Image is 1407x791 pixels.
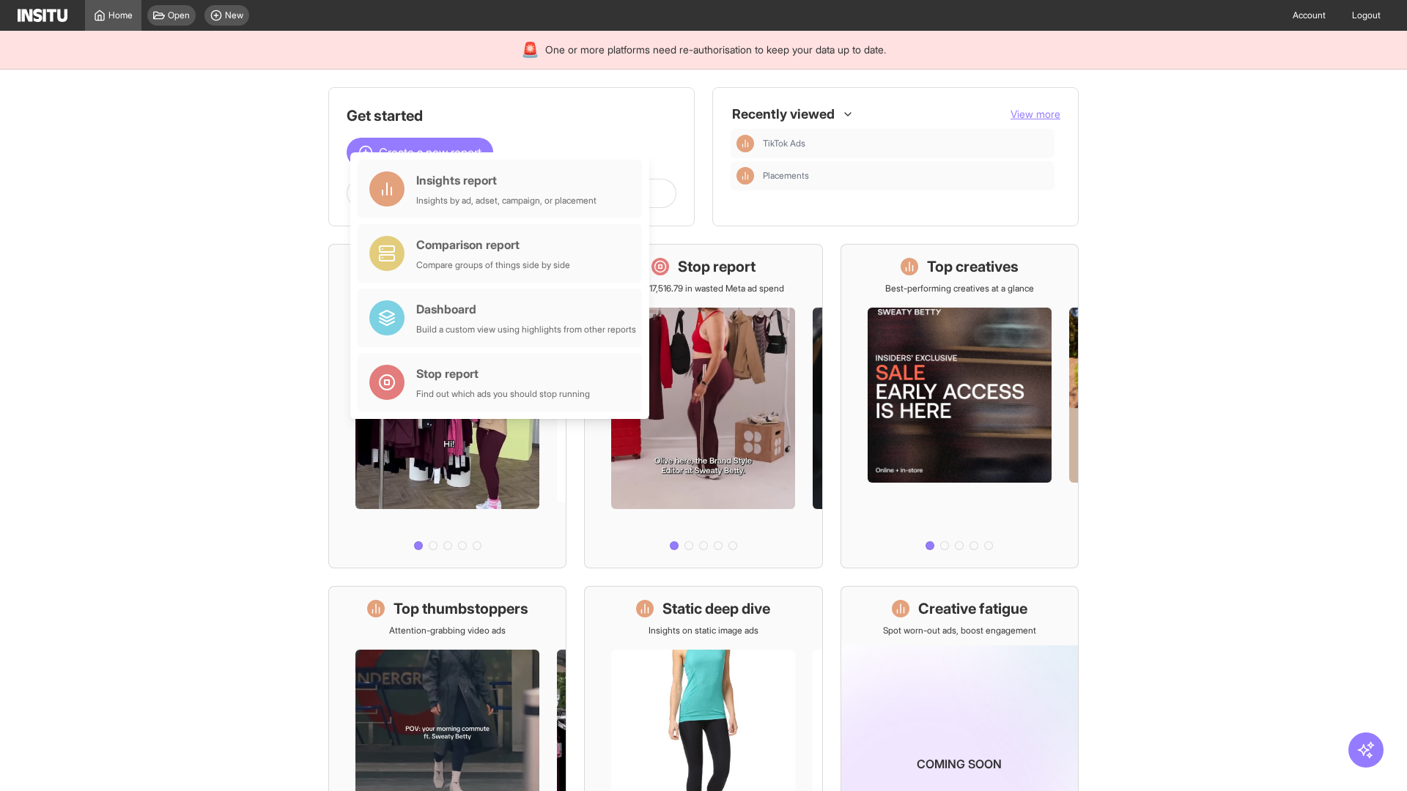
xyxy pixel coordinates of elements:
div: Comparison report [416,236,570,253]
p: Insights on static image ads [649,625,758,636]
img: Logo [18,9,67,22]
span: Placements [763,170,1049,182]
button: Create a new report [347,138,493,167]
span: New [225,10,243,21]
div: 🚨 [521,40,539,60]
h1: Static deep dive [662,598,770,619]
div: Insights report [416,171,597,189]
div: Find out which ads you should stop running [416,388,590,400]
span: Open [168,10,190,21]
div: Insights [736,135,754,152]
span: Placements [763,170,809,182]
button: View more [1011,107,1060,122]
a: Stop reportSave £17,516.79 in wasted Meta ad spend [584,244,822,568]
div: Insights by ad, adset, campaign, or placement [416,195,597,207]
div: Compare groups of things side by side [416,259,570,271]
div: Insights [736,167,754,185]
div: Dashboard [416,300,636,318]
h1: Top thumbstoppers [394,598,528,619]
span: TikTok Ads [763,138,805,149]
span: Create a new report [379,144,481,161]
div: Build a custom view using highlights from other reports [416,324,636,335]
p: Save £17,516.79 in wasted Meta ad spend [623,283,784,294]
h1: Top creatives [927,256,1019,277]
h1: Stop report [678,256,756,277]
a: What's live nowSee all active ads instantly [328,244,566,568]
div: Stop report [416,365,590,382]
span: View more [1011,108,1060,120]
span: One or more platforms need re-authorisation to keep your data up to date. [545,42,886,57]
h1: Get started [347,105,676,126]
a: Top creativesBest-performing creatives at a glance [841,244,1079,568]
span: Home [108,10,133,21]
p: Attention-grabbing video ads [389,625,506,636]
span: TikTok Ads [763,138,1049,149]
p: Best-performing creatives at a glance [885,283,1034,294]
